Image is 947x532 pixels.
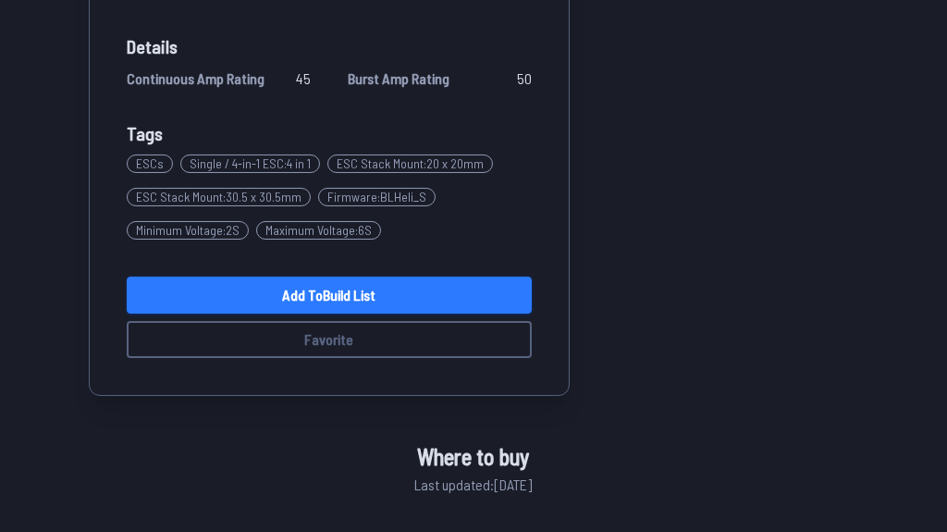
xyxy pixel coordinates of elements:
a: ESC Stack Mount:30.5 x 30.5mm [127,180,318,214]
span: Firmware : BLHeli_S [318,188,436,206]
span: Minimum Voltage : 2S [127,221,249,240]
span: ESCs [127,155,173,173]
span: Where to buy [418,440,530,474]
span: Last updated: [DATE] [415,474,533,496]
span: 50 [517,68,532,90]
a: ESCs [127,147,180,180]
span: Tags [127,122,163,144]
span: Continuous Amp Rating [127,68,264,90]
a: ESC Stack Mount:20 x 20mm [327,147,500,180]
a: Firmware:BLHeli_S [318,180,443,214]
span: Maximum Voltage : 6S [256,221,381,240]
span: Single / 4-in-1 ESC : 4 in 1 [180,155,320,173]
span: Burst Amp Rating [348,68,449,90]
a: Minimum Voltage:2S [127,214,256,247]
a: Maximum Voltage:6S [256,214,388,247]
span: ESC Stack Mount : 20 x 20mm [327,155,493,173]
button: Favorite [127,321,532,358]
a: Single / 4-in-1 ESC:4 in 1 [180,147,327,180]
span: 45 [296,68,311,90]
span: ESC Stack Mount : 30.5 x 30.5mm [127,188,311,206]
a: Add toBuild List [127,277,532,314]
span: Details [127,32,532,60]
